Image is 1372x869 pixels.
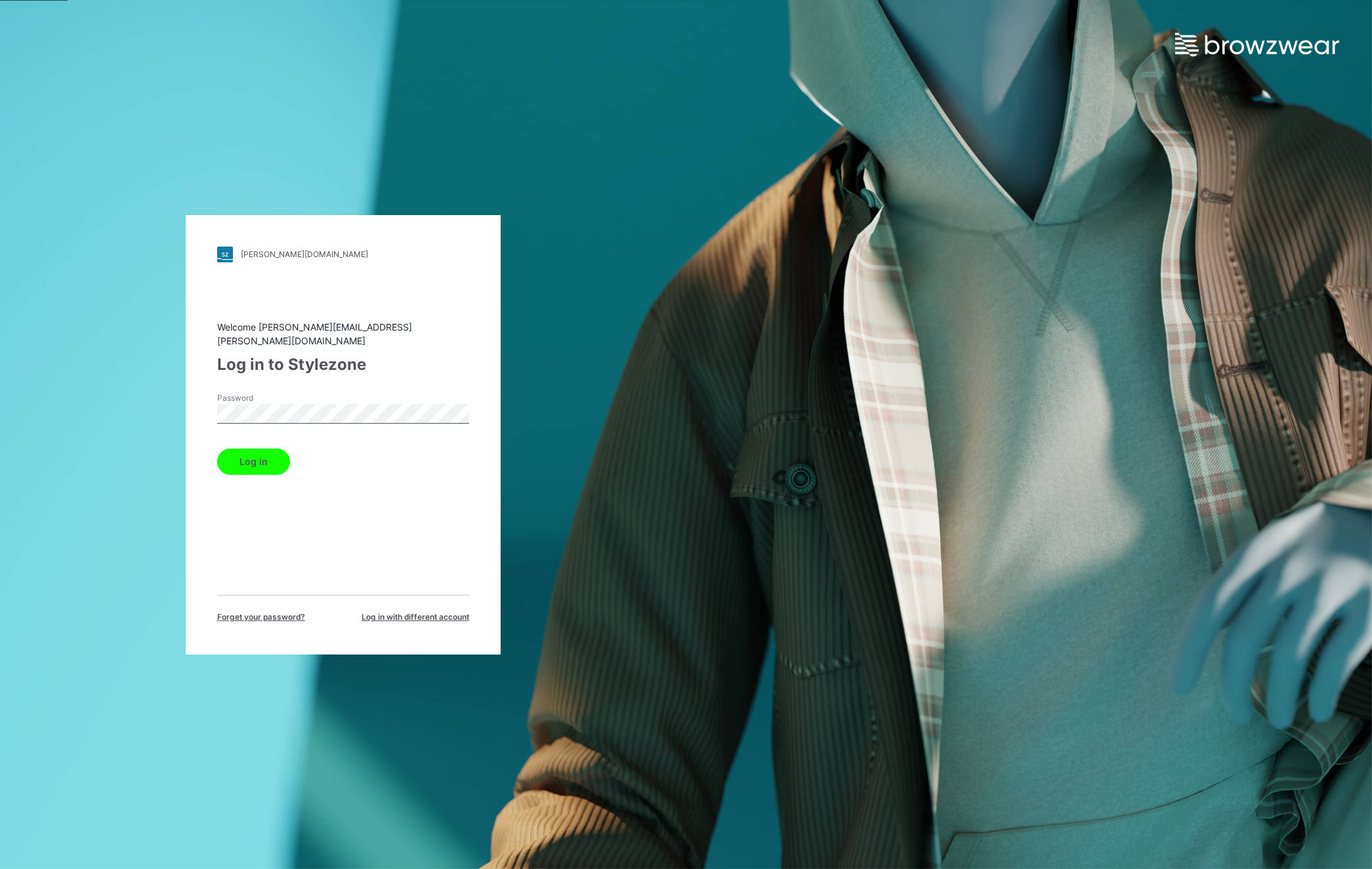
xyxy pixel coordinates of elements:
div: Welcome [PERSON_NAME][EMAIL_ADDRESS][PERSON_NAME][DOMAIN_NAME] [217,320,469,348]
label: Password [217,392,309,404]
div: Log in to Stylezone [217,353,469,376]
img: browzwear-logo.e42bd6dac1945053ebaf764b6aa21510.svg [1175,33,1339,56]
a: [PERSON_NAME][DOMAIN_NAME] [217,247,469,262]
div: [PERSON_NAME][DOMAIN_NAME] [241,249,368,259]
button: Log in [217,449,290,475]
span: Log in with different account [362,611,469,623]
img: stylezone-logo.562084cfcfab977791bfbf7441f1a819.svg [217,247,233,262]
span: Forget your password? [217,611,305,623]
